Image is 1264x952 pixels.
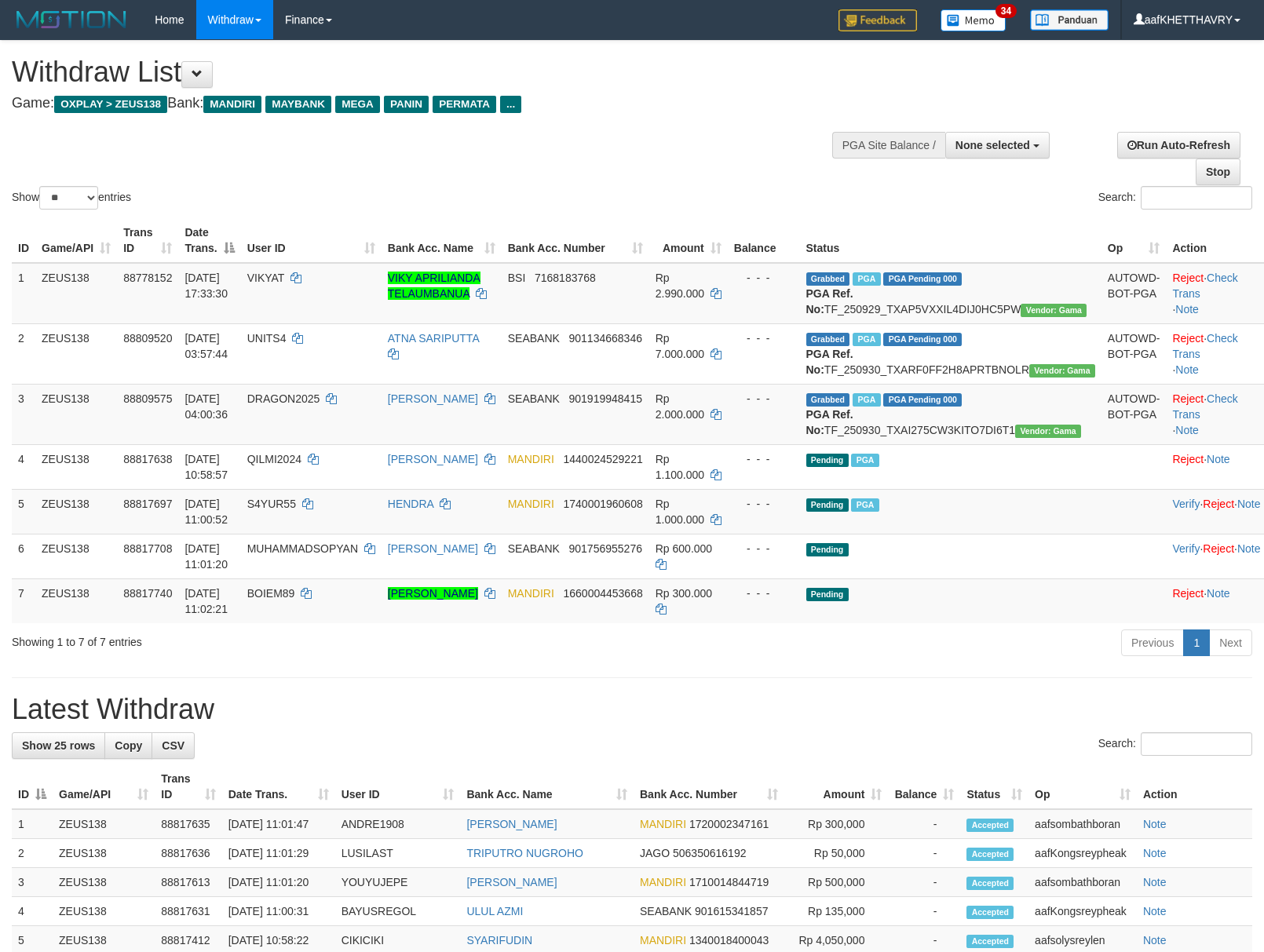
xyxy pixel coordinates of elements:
span: MANDIRI [508,498,554,510]
td: aafsombathboran [1028,809,1137,839]
a: ULUL AZMI [466,905,523,917]
td: 88817631 [155,897,221,926]
div: - - - [734,451,794,467]
td: - [888,809,960,839]
a: SYARIFUDIN [466,934,532,947]
span: MANDIRI [508,453,554,465]
td: Rp 300,000 [784,809,889,839]
th: Amount: activate to sort column ascending [649,218,728,263]
span: UNITS4 [247,332,287,345]
span: 88817740 [123,587,172,600]
a: Note [1207,453,1230,465]
a: Reject [1172,272,1204,284]
h1: Withdraw List [12,57,827,88]
td: TF_250929_TXAP5VXXIL4DIJ0HC5PW [800,263,1101,324]
span: MUHAMMADSOPYAN [247,542,358,555]
td: 88817635 [155,809,221,839]
span: 88809520 [123,332,172,345]
span: Show 25 rows [22,739,95,752]
th: Date Trans.: activate to sort column descending [178,218,240,263]
td: [DATE] 11:01:29 [222,839,335,868]
td: 5 [12,489,35,534]
th: Amount: activate to sort column ascending [784,764,889,809]
td: ZEUS138 [53,868,155,897]
span: Copy 7168183768 to clipboard [535,272,596,284]
a: Check Trans [1172,272,1237,300]
span: Marked by aafchomsokheang [851,454,879,467]
span: Accepted [966,877,1014,890]
span: PGA Pending [883,333,962,346]
a: Show 25 rows [12,732,105,759]
span: 88809575 [123,392,172,405]
span: Accepted [966,819,1014,832]
a: Copy [104,732,152,759]
td: Rp 500,000 [784,868,889,897]
a: VIKY APRILIANDA TELAUMBANUA [388,272,480,300]
span: S4YUR55 [247,498,296,510]
td: TF_250930_TXARF0FF2H8APRTBNOLR [800,323,1101,384]
span: Copy 506350616192 to clipboard [673,847,746,859]
td: 1 [12,263,35,324]
th: Status [800,218,1101,263]
a: Note [1143,818,1167,830]
td: 4 [12,444,35,489]
td: [DATE] 11:01:47 [222,809,335,839]
span: Pending [806,543,849,556]
div: Showing 1 to 7 of 7 entries [12,628,515,650]
span: Copy 1720002347161 to clipboard [689,818,769,830]
a: Note [1237,498,1261,510]
a: HENDRA [388,498,433,510]
span: MANDIRI [640,934,686,947]
span: Rp 1.000.000 [656,498,704,526]
td: ZEUS138 [53,809,155,839]
img: Feedback.jpg [838,9,917,31]
a: Check Trans [1172,392,1237,421]
th: Bank Acc. Name: activate to sort column ascending [460,764,634,809]
th: Game/API: activate to sort column ascending [35,218,117,263]
a: Run Auto-Refresh [1117,132,1240,159]
a: Note [1175,303,1199,316]
a: Note [1207,587,1230,600]
div: - - - [734,496,794,512]
a: Reject [1172,332,1204,345]
span: Copy 1710014844719 to clipboard [689,876,769,888]
th: Trans ID: activate to sort column ascending [155,764,221,809]
span: [DATE] 17:33:30 [184,272,228,300]
td: - [888,868,960,897]
span: Pending [806,588,849,601]
span: Marked by aafchomsokheang [851,498,879,512]
a: [PERSON_NAME] [466,818,557,830]
span: [DATE] 11:00:52 [184,498,228,526]
span: BOIEM89 [247,587,295,600]
span: Rp 2.000.000 [656,392,704,421]
th: Game/API: activate to sort column ascending [53,764,155,809]
td: aafKongsreypheak [1028,897,1137,926]
h1: Latest Withdraw [12,694,1252,725]
td: ZEUS138 [35,444,117,489]
span: PGA Pending [883,272,962,286]
span: Copy 901615341857 to clipboard [695,905,768,917]
a: Reject [1172,587,1204,600]
div: - - - [734,330,794,346]
div: - - - [734,585,794,601]
span: DRAGON2025 [247,392,320,405]
td: AUTOWD-BOT-PGA [1101,384,1167,444]
td: - [888,897,960,926]
div: - - - [734,541,794,556]
span: 34 [995,4,1017,18]
th: Status: activate to sort column ascending [960,764,1028,809]
a: Note [1175,363,1199,376]
b: PGA Ref. No: [806,408,853,436]
th: Balance [728,218,800,263]
span: MANDIRI [640,876,686,888]
span: Rp 7.000.000 [656,332,704,360]
td: ZEUS138 [35,323,117,384]
th: User ID: activate to sort column ascending [335,764,461,809]
span: Marked by aafkaynarin [853,393,880,407]
th: Bank Acc. Number: activate to sort column ascending [634,764,784,809]
td: YOUYUJEPE [335,868,461,897]
span: Grabbed [806,333,850,346]
span: Marked by aafchomsokheang [853,272,880,286]
a: [PERSON_NAME] [388,453,478,465]
td: ZEUS138 [35,384,117,444]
